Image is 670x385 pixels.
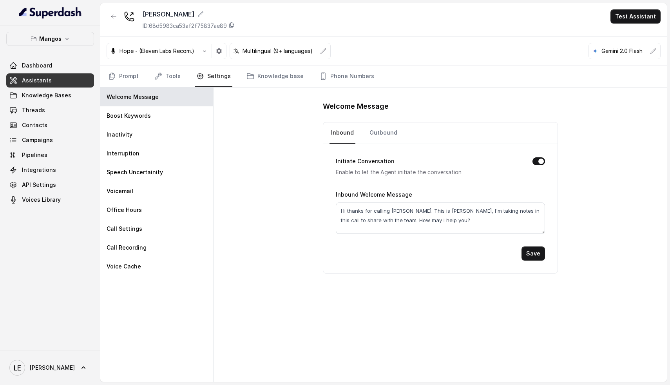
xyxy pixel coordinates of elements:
[143,9,235,19] div: [PERSON_NAME]
[195,66,232,87] a: Settings
[120,47,194,55] p: Hope - (Eleven Labs Recom.)
[592,48,598,54] svg: google logo
[22,166,56,174] span: Integrations
[107,66,661,87] nav: Tabs
[107,206,142,214] p: Office Hours
[6,193,94,207] a: Voices Library
[153,66,182,87] a: Tools
[107,131,132,139] p: Inactivity
[336,191,412,198] label: Inbound Welcome Message
[107,66,140,87] a: Prompt
[243,47,313,55] p: Multilingual (9+ languages)
[6,163,94,177] a: Integrations
[107,150,139,157] p: Interruption
[22,62,52,69] span: Dashboard
[6,32,94,46] button: Mangos
[22,136,53,144] span: Campaigns
[22,106,45,114] span: Threads
[323,100,558,113] h1: Welcome Message
[6,58,94,73] a: Dashboard
[522,246,545,261] button: Save
[6,357,94,379] a: [PERSON_NAME]
[336,157,395,166] label: Initiate Conversation
[318,66,376,87] a: Phone Numbers
[22,151,47,159] span: Pipelines
[30,364,75,372] span: [PERSON_NAME]
[19,6,82,19] img: light.svg
[6,73,94,88] a: Assistants
[107,244,147,252] p: Call Recording
[6,148,94,162] a: Pipelines
[107,225,142,233] p: Call Settings
[22,77,52,84] span: Assistants
[6,133,94,147] a: Campaigns
[336,168,520,177] p: Enable to let the Agent initiate the conversation
[107,112,151,120] p: Boost Keywords
[336,203,545,234] textarea: Hi thanks for calling [PERSON_NAME]. This is [PERSON_NAME], I'm taking notes in this call to shar...
[107,93,159,101] p: Welcome Message
[245,66,305,87] a: Knowledge base
[610,9,661,24] button: Test Assistant
[22,181,56,189] span: API Settings
[6,103,94,117] a: Threads
[39,34,62,44] p: Mangos
[107,168,163,176] p: Speech Uncertainity
[6,88,94,102] a: Knowledge Bases
[143,22,227,30] p: ID: 68d5983ca53af2f75837ae89
[22,91,71,99] span: Knowledge Bases
[22,196,61,204] span: Voices Library
[368,122,399,144] a: Outbound
[6,178,94,192] a: API Settings
[14,364,21,372] text: LE
[107,187,133,195] p: Voicemail
[107,263,141,270] p: Voice Cache
[330,122,551,144] nav: Tabs
[330,122,355,144] a: Inbound
[6,118,94,132] a: Contacts
[601,47,643,55] p: Gemini 2.0 Flash
[22,121,47,129] span: Contacts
